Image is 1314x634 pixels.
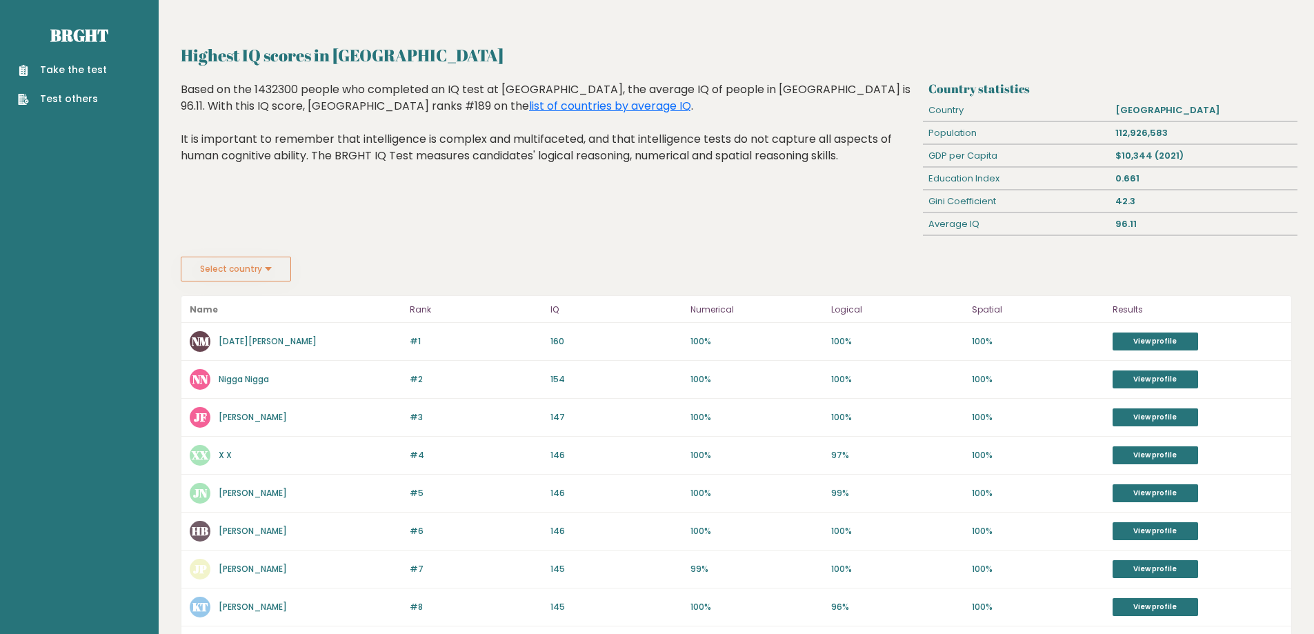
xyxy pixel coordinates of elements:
[181,43,1292,68] h2: Highest IQ scores in [GEOGRAPHIC_DATA]
[972,487,1104,499] p: 100%
[410,301,542,318] p: Rank
[690,335,823,348] p: 100%
[831,601,964,613] p: 96%
[1113,333,1198,350] a: View profile
[219,601,287,613] a: [PERSON_NAME]
[972,335,1104,348] p: 100%
[1113,446,1198,464] a: View profile
[192,523,208,539] text: HB
[550,563,683,575] p: 145
[219,373,269,385] a: Nigga Nigga
[1113,408,1198,426] a: View profile
[1111,213,1297,235] div: 96.11
[1113,598,1198,616] a: View profile
[550,525,683,537] p: 146
[923,213,1110,235] div: Average IQ
[191,447,209,463] text: XX
[410,449,542,462] p: #4
[219,449,232,461] a: X X
[1111,99,1297,121] div: [GEOGRAPHIC_DATA]
[410,487,542,499] p: #5
[219,487,287,499] a: [PERSON_NAME]
[219,411,287,423] a: [PERSON_NAME]
[194,409,207,425] text: JF
[410,373,542,386] p: #2
[181,81,918,185] div: Based on the 1432300 people who completed an IQ test at [GEOGRAPHIC_DATA], the average IQ of peop...
[923,190,1110,212] div: Gini Coefficient
[972,563,1104,575] p: 100%
[831,301,964,318] p: Logical
[972,525,1104,537] p: 100%
[831,411,964,424] p: 100%
[410,335,542,348] p: #1
[192,333,210,349] text: NM
[690,449,823,462] p: 100%
[219,525,287,537] a: [PERSON_NAME]
[529,98,691,114] a: list of countries by average IQ
[410,411,542,424] p: #3
[410,525,542,537] p: #6
[690,601,823,613] p: 100%
[690,563,823,575] p: 99%
[192,371,208,387] text: NN
[550,301,683,318] p: IQ
[193,485,208,501] text: JN
[690,487,823,499] p: 100%
[923,99,1110,121] div: Country
[690,411,823,424] p: 100%
[690,525,823,537] p: 100%
[1111,145,1297,167] div: $10,344 (2021)
[550,487,683,499] p: 146
[1113,301,1283,318] p: Results
[550,449,683,462] p: 146
[550,411,683,424] p: 147
[181,257,291,281] button: Select country
[410,601,542,613] p: #8
[1113,560,1198,578] a: View profile
[50,24,108,46] a: Brght
[831,335,964,348] p: 100%
[690,301,823,318] p: Numerical
[1113,522,1198,540] a: View profile
[923,168,1110,190] div: Education Index
[219,563,287,575] a: [PERSON_NAME]
[831,373,964,386] p: 100%
[1113,370,1198,388] a: View profile
[193,561,207,577] text: JP
[831,525,964,537] p: 100%
[923,145,1110,167] div: GDP per Capita
[550,373,683,386] p: 154
[972,411,1104,424] p: 100%
[831,487,964,499] p: 99%
[1111,190,1297,212] div: 42.3
[18,92,107,106] a: Test others
[219,335,317,347] a: [DATE][PERSON_NAME]
[690,373,823,386] p: 100%
[972,373,1104,386] p: 100%
[410,563,542,575] p: #7
[831,449,964,462] p: 97%
[1111,168,1297,190] div: 0.661
[972,301,1104,318] p: Spatial
[192,599,208,615] text: KT
[550,601,683,613] p: 145
[928,81,1292,96] h3: Country statistics
[190,304,218,315] b: Name
[1111,122,1297,144] div: 112,926,583
[550,335,683,348] p: 160
[18,63,107,77] a: Take the test
[831,563,964,575] p: 100%
[972,601,1104,613] p: 100%
[972,449,1104,462] p: 100%
[923,122,1110,144] div: Population
[1113,484,1198,502] a: View profile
